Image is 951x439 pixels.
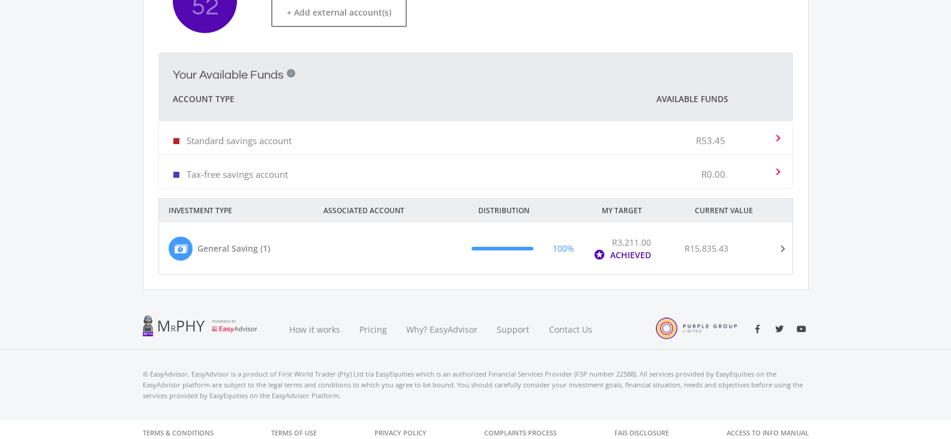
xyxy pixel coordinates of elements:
div: DISTRIBUTION [469,199,592,223]
a: How it works [280,309,350,350]
p: R0.00 [701,168,725,180]
a: Support [487,309,539,350]
div: ASSOCIATED ACCOUNT [314,199,469,223]
mat-expansion-panel-header: Standard savings account R53.45 [159,121,793,154]
p: R53.45 [696,135,725,147]
div: General Saving (1) [197,242,270,255]
div: i [287,69,295,77]
a: Why? EasyAdvisor [397,309,487,350]
div: 100% [553,242,574,255]
p: Tax-free savings account [187,168,288,180]
div: CURRENT VALUE [685,199,809,223]
mat-expansion-panel-header: Your Available Funds i Account Type Available Funds [158,52,793,121]
div: ACHIEVED [610,249,651,261]
div: R15,835.43 [685,242,728,255]
span: Available Funds [656,93,728,105]
i: stars [593,249,605,261]
div: INVESTMENT TYPE [159,199,314,223]
h2: Your Available Funds [173,68,284,82]
a: Pricing [350,309,397,350]
span: Account Type [173,92,235,106]
mat-expansion-panel-header: Tax-free savings account R0.00 [159,155,793,188]
p: Standard savings account [187,135,292,147]
span: R3,211.00 [612,237,651,248]
mat-expansion-panel-header: General Saving (1) 100% R3,211.00 stars ACHIEVED R15,835.43 [159,223,793,274]
div: Your Available Funds i Account Type Available Funds [158,121,793,189]
a: Contact Us [539,309,603,350]
div: MY TARGET [592,199,685,223]
p: © EasyAdvisor. EasyAdvisor is a product of First World Trader (Pty) Ltd t/a EasyEquities which is... [143,369,809,401]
